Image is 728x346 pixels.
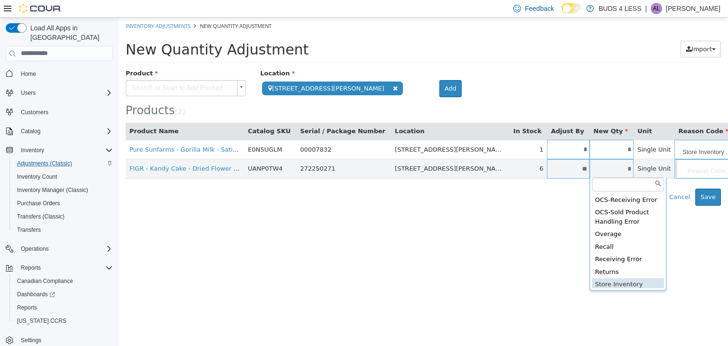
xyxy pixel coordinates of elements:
[19,4,62,13] img: Cova
[13,275,113,287] span: Canadian Compliance
[9,288,117,301] a: Dashboards
[13,224,113,236] span: Transfers
[17,145,113,156] span: Inventory
[645,3,647,14] p: |
[13,302,41,313] a: Reports
[9,301,117,314] button: Reports
[653,3,660,14] span: AL
[473,236,546,248] div: Receiving Error
[21,337,41,344] span: Settings
[21,89,36,97] span: Users
[13,224,45,236] a: Transfers
[599,3,641,14] p: BUDS 4 LESS
[17,304,37,311] span: Reports
[27,23,113,42] span: Load All Apps in [GEOGRAPHIC_DATA]
[17,160,72,167] span: Adjustments (Classic)
[17,335,45,346] a: Settings
[17,262,113,273] span: Reports
[562,3,582,13] input: Dark Mode
[17,334,113,346] span: Settings
[17,317,66,325] span: [US_STATE] CCRS
[9,157,117,170] button: Adjustments (Classic)
[17,107,52,118] a: Customers
[2,261,117,274] button: Reports
[9,314,117,328] button: [US_STATE] CCRS
[9,197,117,210] button: Purchase Orders
[17,87,113,99] span: Users
[17,106,113,118] span: Customers
[17,200,60,207] span: Purchase Orders
[13,289,59,300] a: Dashboards
[21,127,40,135] span: Catalog
[473,223,546,236] div: Recall
[17,126,113,137] span: Catalog
[13,171,113,182] span: Inventory Count
[473,189,546,210] div: OCS-Sold Product Handling Error
[13,184,113,196] span: Inventory Manager (Classic)
[17,126,44,137] button: Catalog
[13,198,113,209] span: Purchase Orders
[17,186,88,194] span: Inventory Manager (Classic)
[13,198,64,209] a: Purchase Orders
[17,277,73,285] span: Canadian Compliance
[9,274,117,288] button: Canadian Compliance
[9,210,117,223] button: Transfers (Classic)
[9,223,117,237] button: Transfers
[17,226,41,234] span: Transfers
[21,146,44,154] span: Inventory
[13,184,92,196] a: Inventory Manager (Classic)
[17,243,113,255] span: Operations
[2,144,117,157] button: Inventory
[17,87,39,99] button: Users
[651,3,662,14] div: Amber LaRoque
[21,70,36,78] span: Home
[13,315,70,327] a: [US_STATE] CCRS
[17,68,40,80] a: Home
[2,242,117,255] button: Operations
[13,211,68,222] a: Transfers (Classic)
[2,105,117,119] button: Customers
[473,210,546,223] div: Overage
[525,4,554,13] span: Feedback
[13,158,113,169] span: Adjustments (Classic)
[21,245,49,253] span: Operations
[666,3,720,14] p: [PERSON_NAME]
[2,86,117,100] button: Users
[17,145,48,156] button: Inventory
[2,67,117,81] button: Home
[17,213,64,220] span: Transfers (Classic)
[473,248,546,261] div: Returns
[2,125,117,138] button: Catalog
[13,315,113,327] span: Washington CCRS
[17,68,113,80] span: Home
[13,171,61,182] a: Inventory Count
[13,275,77,287] a: Canadian Compliance
[13,289,113,300] span: Dashboards
[13,302,113,313] span: Reports
[9,170,117,183] button: Inventory Count
[13,158,76,169] a: Adjustments (Classic)
[9,183,117,197] button: Inventory Manager (Classic)
[21,264,41,272] span: Reports
[13,211,113,222] span: Transfers (Classic)
[562,13,562,14] span: Dark Mode
[17,291,55,298] span: Dashboards
[473,261,546,282] div: Store Inventory Audit
[17,243,53,255] button: Operations
[17,262,45,273] button: Reports
[21,109,48,116] span: Customers
[473,176,546,189] div: OCS-Receiving Error
[17,173,57,181] span: Inventory Count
